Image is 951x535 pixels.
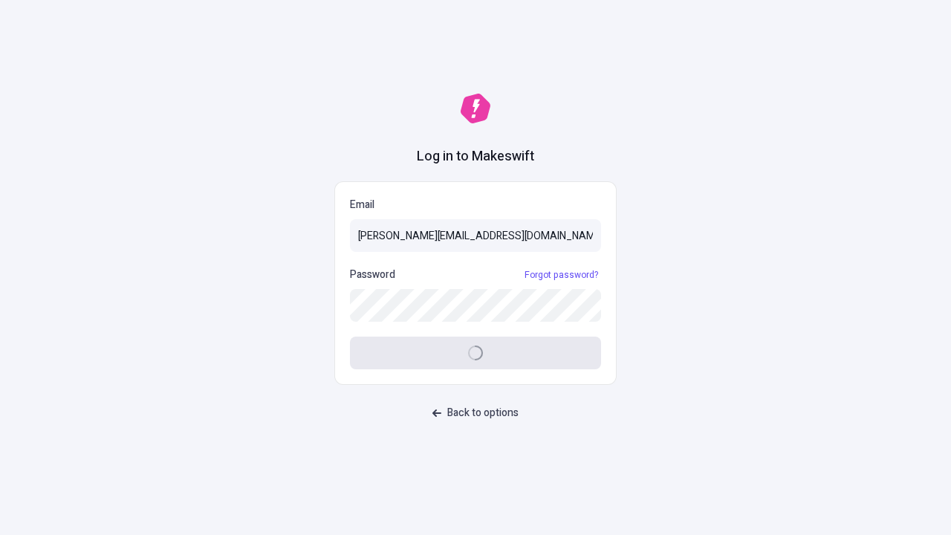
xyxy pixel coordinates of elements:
a: Forgot password? [522,269,601,281]
p: Email [350,197,601,213]
h1: Log in to Makeswift [417,147,534,166]
p: Password [350,267,395,283]
span: Back to options [447,405,519,421]
input: Email [350,219,601,252]
button: Back to options [423,400,528,427]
